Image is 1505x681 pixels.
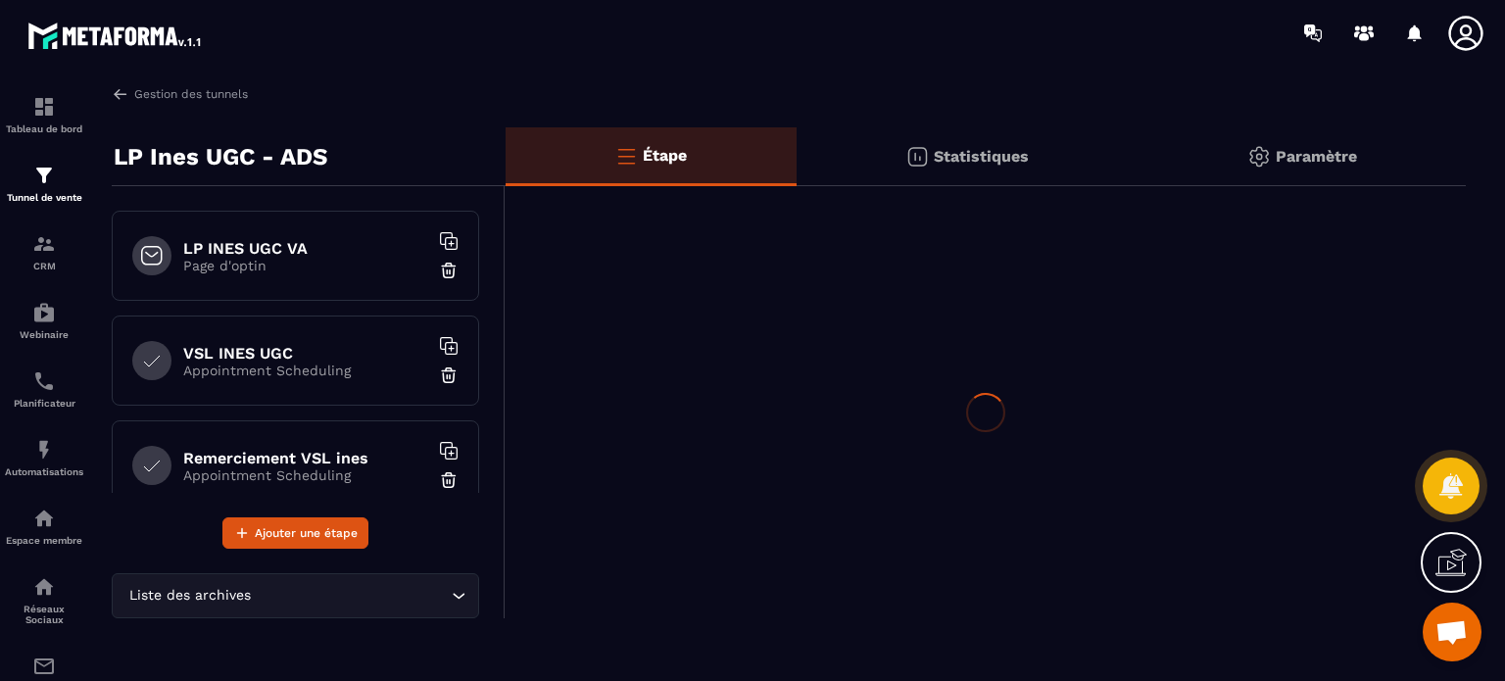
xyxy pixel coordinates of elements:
[905,145,929,169] img: stats.20deebd0.svg
[1276,147,1357,166] p: Paramètre
[32,655,56,678] img: email
[1247,145,1271,169] img: setting-gr.5f69749f.svg
[183,344,428,363] h6: VSL INES UGC
[32,301,56,324] img: automations
[5,535,83,546] p: Espace membre
[5,192,83,203] p: Tunnel de vente
[112,85,129,103] img: arrow
[112,85,248,103] a: Gestion des tunnels
[5,80,83,149] a: formationformationTableau de bord
[183,239,428,258] h6: LP INES UGC VA
[5,261,83,271] p: CRM
[27,18,204,53] img: logo
[5,492,83,560] a: automationsautomationsEspace membre
[5,286,83,355] a: automationsautomationsWebinaire
[32,438,56,462] img: automations
[124,585,255,607] span: Liste des archives
[1423,603,1481,661] a: Ouvrir le chat
[5,329,83,340] p: Webinaire
[183,467,428,483] p: Appointment Scheduling
[114,137,327,176] p: LP Ines UGC - ADS
[439,470,459,490] img: trash
[5,149,83,218] a: formationformationTunnel de vente
[5,218,83,286] a: formationformationCRM
[614,144,638,168] img: bars-o.4a397970.svg
[5,355,83,423] a: schedulerschedulerPlanificateur
[934,147,1029,166] p: Statistiques
[5,398,83,409] p: Planificateur
[439,365,459,385] img: trash
[255,523,358,543] span: Ajouter une étape
[32,164,56,187] img: formation
[643,146,687,165] p: Étape
[5,123,83,134] p: Tableau de bord
[439,261,459,280] img: trash
[32,232,56,256] img: formation
[183,449,428,467] h6: Remerciement VSL ines
[5,560,83,640] a: social-networksocial-networkRéseaux Sociaux
[183,363,428,378] p: Appointment Scheduling
[112,573,479,618] div: Search for option
[222,517,368,549] button: Ajouter une étape
[5,466,83,477] p: Automatisations
[32,95,56,119] img: formation
[5,423,83,492] a: automationsautomationsAutomatisations
[32,575,56,599] img: social-network
[32,369,56,393] img: scheduler
[32,507,56,530] img: automations
[5,604,83,625] p: Réseaux Sociaux
[183,258,428,273] p: Page d'optin
[255,585,447,607] input: Search for option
